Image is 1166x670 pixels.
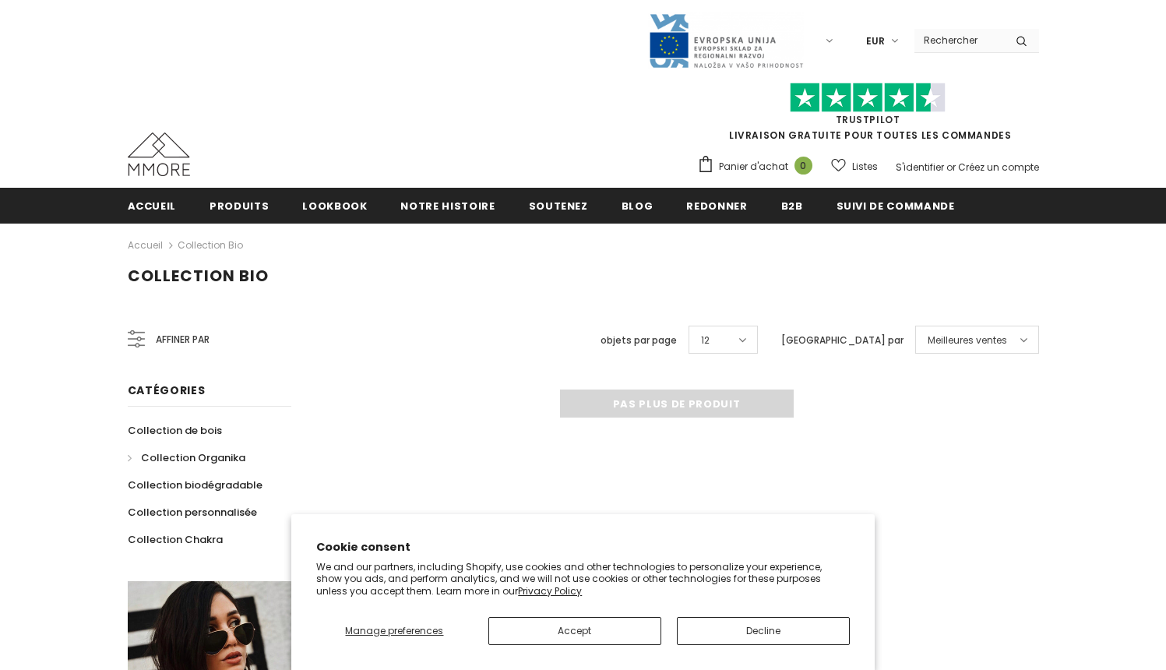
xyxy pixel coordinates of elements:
[677,617,850,645] button: Decline
[831,153,878,180] a: Listes
[648,33,804,47] a: Javni Razpis
[128,417,222,444] a: Collection de bois
[128,383,206,398] span: Catégories
[128,188,177,223] a: Accueil
[697,155,820,178] a: Panier d'achat 0
[781,199,803,213] span: B2B
[128,132,190,176] img: Cas MMORE
[518,584,582,598] a: Privacy Policy
[781,333,904,348] label: [GEOGRAPHIC_DATA] par
[210,188,269,223] a: Produits
[128,505,257,520] span: Collection personnalisée
[302,199,367,213] span: Lookbook
[210,199,269,213] span: Produits
[128,444,245,471] a: Collection Organika
[701,333,710,348] span: 12
[316,561,850,598] p: We and our partners, including Shopify, use cookies and other technologies to personalize your ex...
[128,423,222,438] span: Collection de bois
[400,199,495,213] span: Notre histoire
[852,159,878,175] span: Listes
[488,617,661,645] button: Accept
[601,333,677,348] label: objets par page
[928,333,1007,348] span: Meilleures ventes
[914,29,1004,51] input: Search Site
[316,539,850,555] h2: Cookie consent
[128,526,223,553] a: Collection Chakra
[836,113,900,126] a: TrustPilot
[316,617,472,645] button: Manage preferences
[141,450,245,465] span: Collection Organika
[302,188,367,223] a: Lookbook
[156,331,210,348] span: Affiner par
[946,160,956,174] span: or
[719,159,788,175] span: Panier d'achat
[345,624,443,637] span: Manage preferences
[686,188,747,223] a: Redonner
[794,157,812,175] span: 0
[622,188,653,223] a: Blog
[128,199,177,213] span: Accueil
[128,478,262,492] span: Collection biodégradable
[781,188,803,223] a: B2B
[529,199,588,213] span: soutenez
[790,83,946,113] img: Faites confiance aux étoiles pilotes
[958,160,1039,174] a: Créez un compte
[128,532,223,547] span: Collection Chakra
[837,199,955,213] span: Suivi de commande
[837,188,955,223] a: Suivi de commande
[697,90,1039,142] span: LIVRAISON GRATUITE POUR TOUTES LES COMMANDES
[128,471,262,499] a: Collection biodégradable
[686,199,747,213] span: Redonner
[866,33,885,49] span: EUR
[400,188,495,223] a: Notre histoire
[648,12,804,69] img: Javni Razpis
[178,238,243,252] a: Collection Bio
[128,265,269,287] span: Collection Bio
[529,188,588,223] a: soutenez
[128,499,257,526] a: Collection personnalisée
[896,160,944,174] a: S'identifier
[622,199,653,213] span: Blog
[128,236,163,255] a: Accueil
